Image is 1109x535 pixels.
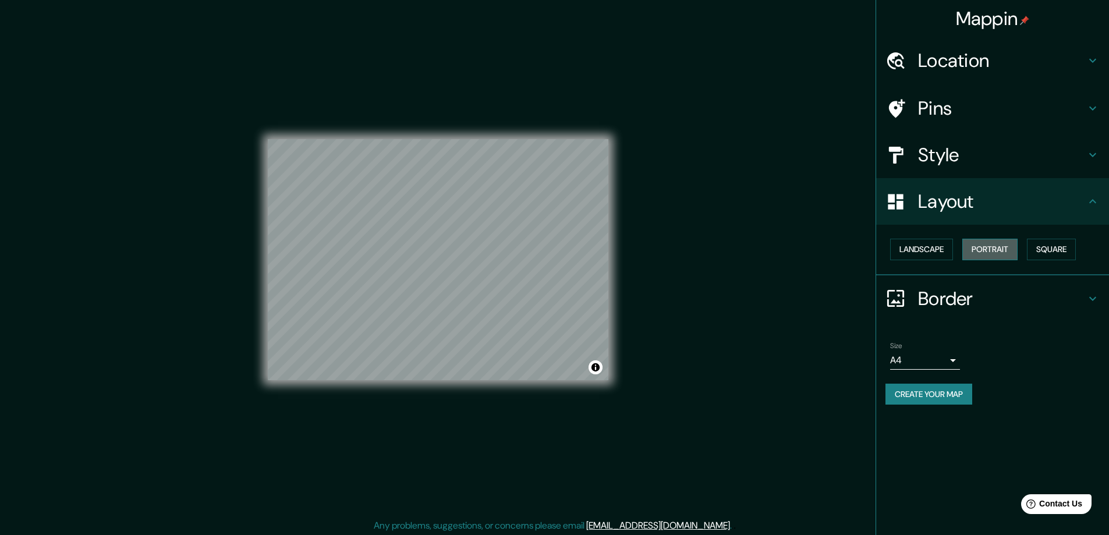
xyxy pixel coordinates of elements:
div: A4 [890,351,960,370]
div: Pins [876,85,1109,132]
h4: Pins [918,97,1086,120]
canvas: Map [268,139,608,380]
button: Square [1027,239,1076,260]
h4: Location [918,49,1086,72]
div: Layout [876,178,1109,225]
div: Style [876,132,1109,178]
h4: Border [918,287,1086,310]
button: Toggle attribution [589,360,603,374]
h4: Style [918,143,1086,166]
label: Size [890,341,902,350]
div: . [734,519,736,533]
button: Landscape [890,239,953,260]
button: Create your map [885,384,972,405]
div: Border [876,275,1109,322]
h4: Mappin [956,7,1030,30]
img: pin-icon.png [1020,16,1029,25]
p: Any problems, suggestions, or concerns please email . [374,519,732,533]
a: [EMAIL_ADDRESS][DOMAIN_NAME] [586,519,730,532]
div: . [732,519,734,533]
button: Portrait [962,239,1018,260]
iframe: Help widget launcher [1005,490,1096,522]
h4: Layout [918,190,1086,213]
div: Location [876,37,1109,84]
